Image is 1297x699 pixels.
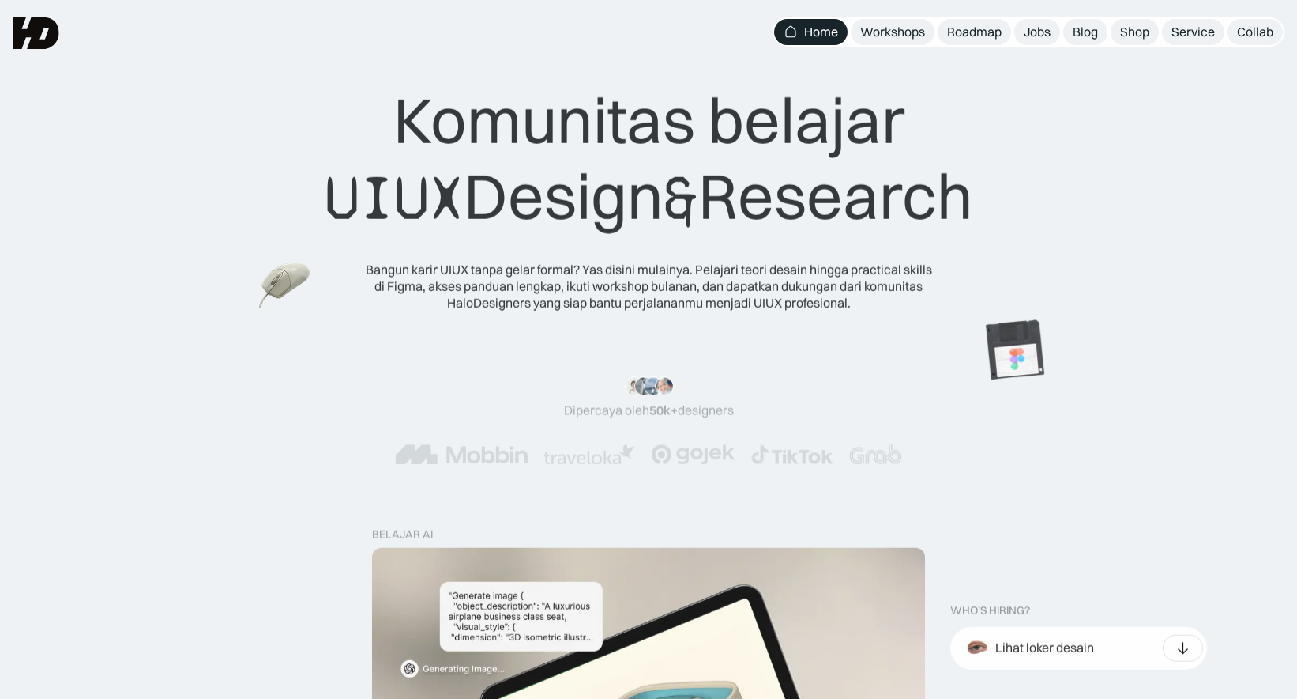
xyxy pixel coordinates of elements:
[851,19,934,45] a: Workshops
[1227,19,1283,45] a: Collab
[649,402,678,418] span: 50k+
[1120,24,1149,40] div: Shop
[325,82,973,236] div: Komunitas belajar Design Research
[950,604,1030,618] div: WHO’S HIRING?
[564,402,734,419] div: Dipercaya oleh designers
[1162,19,1224,45] a: Service
[995,640,1094,656] div: Lihat loker desain
[1073,24,1098,40] div: Blog
[664,161,698,236] span: &
[325,161,464,236] span: UIUX
[947,24,1002,40] div: Roadmap
[938,19,1011,45] a: Roadmap
[804,24,838,40] div: Home
[1171,24,1215,40] div: Service
[1237,24,1273,40] div: Collab
[1111,19,1159,45] a: Shop
[774,19,848,45] a: Home
[372,528,433,542] div: belajar ai
[860,24,925,40] div: Workshops
[364,262,933,311] div: Bangun karir UIUX tanpa gelar formal? Yas disini mulainya. Pelajari teori desain hingga practical...
[1014,19,1060,45] a: Jobs
[1063,19,1107,45] a: Blog
[1024,24,1051,40] div: Jobs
